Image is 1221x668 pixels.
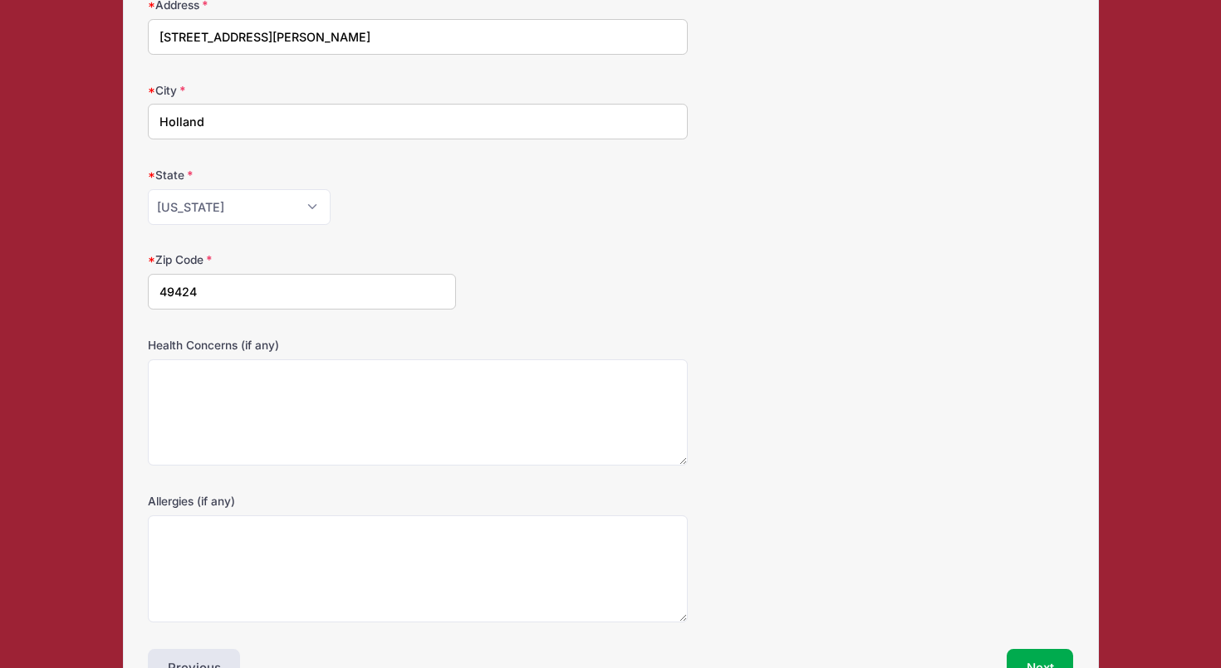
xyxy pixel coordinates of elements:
label: State [148,167,457,183]
label: Health Concerns (if any) [148,337,457,354]
label: City [148,82,457,99]
label: Allergies (if any) [148,493,457,510]
label: Zip Code [148,251,457,268]
input: xxxxx [148,274,457,310]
